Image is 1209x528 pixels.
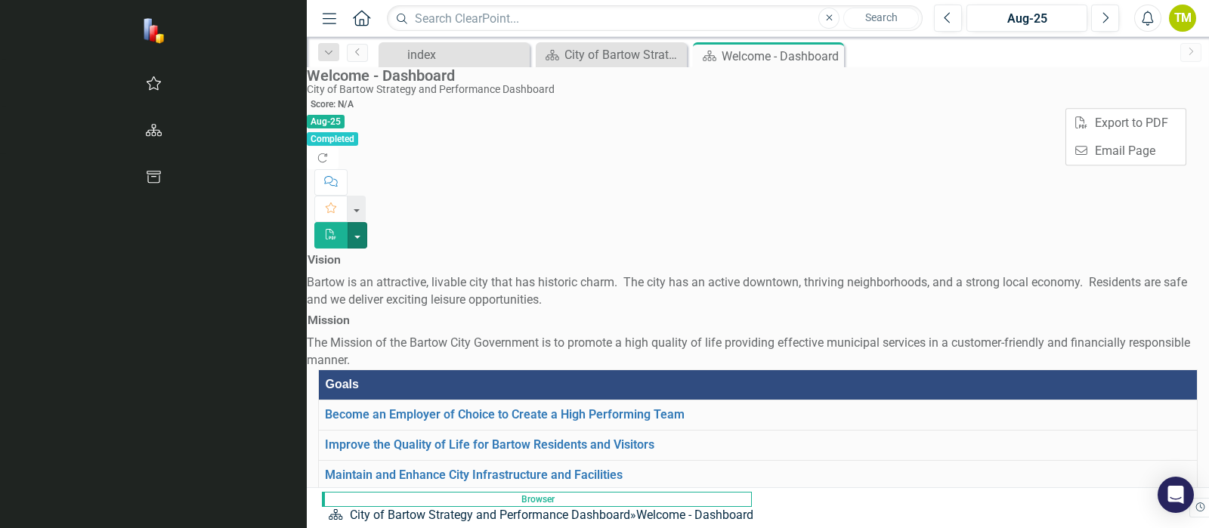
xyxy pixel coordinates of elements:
img: ClearPoint Strategy [142,17,169,44]
button: Aug-25 [966,5,1087,32]
div: » [328,507,759,524]
span: Search [865,11,898,23]
p: Bartow is an attractive, livable city that has historic charm. The city has an active downtown, t... [307,274,1209,309]
div: Goals [325,376,1191,394]
input: Search ClearPoint... [387,5,923,32]
span: Completed [307,132,358,146]
div: City of Bartow Strategy and Performance Dashboard [307,84,1201,95]
a: Email Page [1066,137,1186,165]
div: Open Intercom Messenger [1158,477,1194,513]
a: index [382,45,526,64]
div: Aug-25 [972,10,1082,28]
div: Welcome - Dashboard [307,67,1201,84]
div: Welcome - Dashboard [722,47,840,66]
a: City of Bartow Strategy and Performance Dashboard [350,508,630,522]
button: Search [843,8,919,29]
a: Export to PDF [1066,109,1186,137]
a: Maintain and Enhance City Infrastructure and Facilities [325,468,623,482]
a: City of Bartow Strategy and Performance Dashboard [540,45,683,64]
span: Aug-25 [307,115,345,128]
p: The Mission of the Bartow City Government is to promote a high quality of life providing effectiv... [307,335,1209,369]
div: City of Bartow Strategy and Performance Dashboard [564,45,683,64]
h3: Mission [308,313,350,327]
button: TM [1169,5,1196,32]
a: Become an Employer of Choice to Create a High Performing Team [325,407,685,421]
a: Improve the Quality of Life for Bartow Residents and Visitors [325,437,654,452]
span: Browser [322,492,751,507]
div: Welcome - Dashboard [636,508,753,522]
h3: Vision [308,253,341,267]
span: Score: N/A [307,97,357,111]
div: index [407,45,526,64]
